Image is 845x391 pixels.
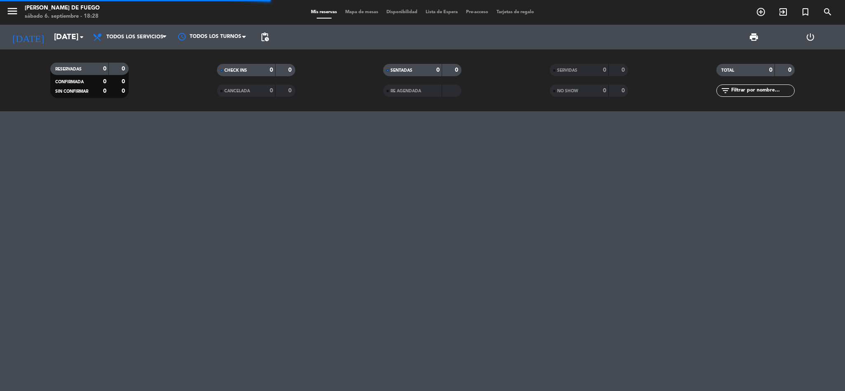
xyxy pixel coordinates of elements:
[788,67,793,73] strong: 0
[756,7,766,17] i: add_circle_outline
[436,67,440,73] strong: 0
[769,67,772,73] strong: 0
[25,4,100,12] div: [PERSON_NAME] de Fuego
[462,10,492,14] span: Pre-acceso
[603,88,606,94] strong: 0
[421,10,462,14] span: Lista de Espera
[621,88,626,94] strong: 0
[288,88,293,94] strong: 0
[122,79,127,84] strong: 0
[778,7,788,17] i: exit_to_app
[106,34,163,40] span: Todos los servicios
[382,10,421,14] span: Disponibilidad
[25,12,100,21] div: sábado 6. septiembre - 18:28
[391,89,421,93] span: RE AGENDADA
[557,68,577,73] span: SERVIDAS
[288,67,293,73] strong: 0
[270,67,273,73] strong: 0
[730,86,794,95] input: Filtrar por nombre...
[749,32,759,42] span: print
[6,5,19,20] button: menu
[55,89,88,94] span: SIN CONFIRMAR
[55,80,84,84] span: CONFIRMADA
[341,10,382,14] span: Mapa de mesas
[805,32,815,42] i: power_settings_new
[224,89,250,93] span: CANCELADA
[603,67,606,73] strong: 0
[103,66,106,72] strong: 0
[782,25,839,49] div: LOG OUT
[103,79,106,84] strong: 0
[557,89,578,93] span: NO SHOW
[720,86,730,96] i: filter_list
[391,68,412,73] span: SENTADAS
[55,67,82,71] span: RESERVADAS
[122,88,127,94] strong: 0
[224,68,247,73] span: CHECK INS
[823,7,833,17] i: search
[122,66,127,72] strong: 0
[621,67,626,73] strong: 0
[721,68,734,73] span: TOTAL
[270,88,273,94] strong: 0
[6,5,19,17] i: menu
[103,88,106,94] strong: 0
[800,7,810,17] i: turned_in_not
[307,10,341,14] span: Mis reservas
[77,32,87,42] i: arrow_drop_down
[6,28,50,46] i: [DATE]
[260,32,270,42] span: pending_actions
[492,10,538,14] span: Tarjetas de regalo
[455,67,460,73] strong: 0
